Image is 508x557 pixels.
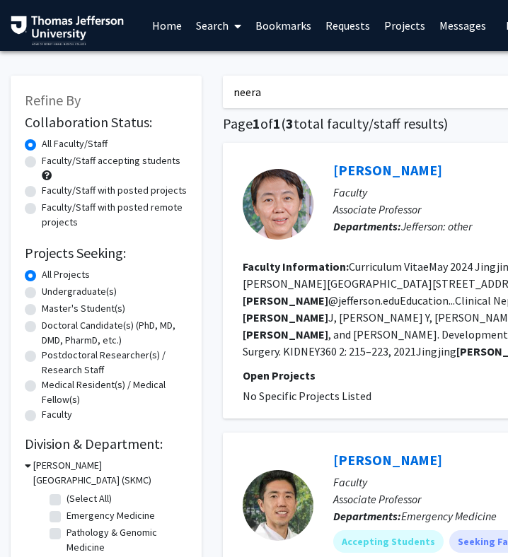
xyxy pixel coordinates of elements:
[42,200,187,230] label: Faculty/Staff with posted remote projects
[273,115,281,132] span: 1
[42,136,108,151] label: All Faculty/Staff
[333,161,442,179] a: [PERSON_NAME]
[11,493,60,546] iframe: Chat
[318,1,377,50] a: Requests
[333,509,401,523] b: Departments:
[25,114,187,131] h2: Collaboration Status:
[286,115,294,132] span: 3
[67,491,112,506] label: (Select All)
[333,219,401,233] b: Departments:
[243,389,371,403] span: No Specific Projects Listed
[33,458,187,488] h3: [PERSON_NAME][GEOGRAPHIC_DATA] (SKMC)
[42,348,187,377] label: Postdoctoral Researcher(s) / Research Staff
[333,451,442,469] a: [PERSON_NAME]
[243,327,328,341] b: [PERSON_NAME]
[42,301,125,316] label: Master's Student(s)
[333,530,444,553] mat-chip: Accepting Students
[67,525,184,555] label: Pathology & Genomic Medicine
[25,245,187,262] h2: Projects Seeking:
[189,1,248,50] a: Search
[42,377,187,407] label: Medical Resident(s) / Medical Fellow(s)
[42,407,72,422] label: Faculty
[42,153,180,168] label: Faculty/Staff accepting students
[243,293,328,307] b: [PERSON_NAME]
[42,318,187,348] label: Doctoral Candidate(s) (PhD, MD, DMD, PharmD, etc.)
[377,1,432,50] a: Projects
[253,115,260,132] span: 1
[248,1,318,50] a: Bookmarks
[243,259,349,274] b: Faculty Information:
[42,183,187,198] label: Faculty/Staff with posted projects
[42,267,90,282] label: All Projects
[25,91,81,109] span: Refine By
[25,435,187,452] h2: Division & Department:
[401,219,472,233] span: Jefferson: other
[67,508,155,523] label: Emergency Medicine
[243,310,328,324] b: [PERSON_NAME]
[42,284,117,299] label: Undergraduate(s)
[401,509,497,523] span: Emergency Medicine
[432,1,493,50] a: Messages
[11,16,124,45] img: Thomas Jefferson University Logo
[145,1,189,50] a: Home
